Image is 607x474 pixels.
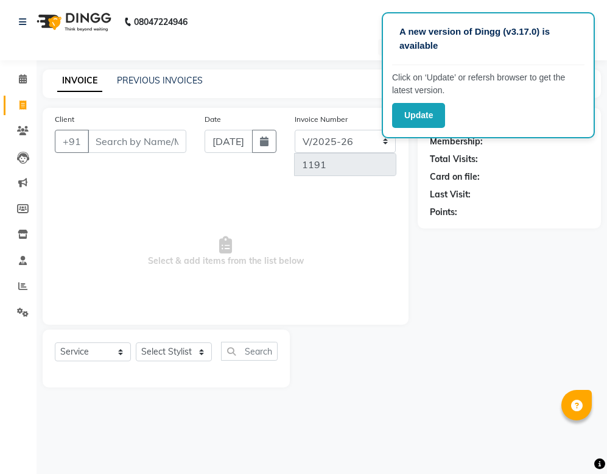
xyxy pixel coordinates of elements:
[295,114,348,125] label: Invoice Number
[430,135,483,148] div: Membership:
[55,191,396,313] span: Select & add items from the list below
[205,114,221,125] label: Date
[399,25,577,52] p: A new version of Dingg (v3.17.0) is available
[134,5,188,39] b: 08047224946
[556,425,595,462] iframe: chat widget
[430,188,471,201] div: Last Visit:
[221,342,278,361] input: Search or Scan
[55,130,89,153] button: +91
[88,130,186,153] input: Search by Name/Mobile/Email/Code
[117,75,203,86] a: PREVIOUS INVOICES
[31,5,114,39] img: logo
[392,103,445,128] button: Update
[57,70,102,92] a: INVOICE
[430,171,480,183] div: Card on file:
[430,206,457,219] div: Points:
[55,114,74,125] label: Client
[430,153,478,166] div: Total Visits:
[392,71,584,97] p: Click on ‘Update’ or refersh browser to get the latest version.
